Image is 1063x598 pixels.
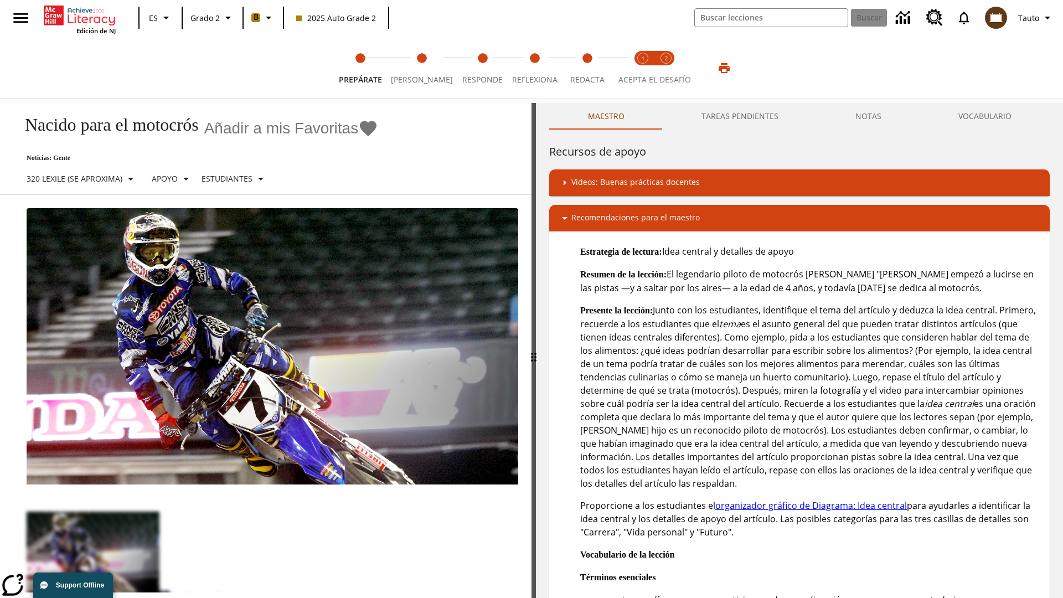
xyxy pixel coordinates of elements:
[570,74,605,85] span: Redacta
[627,38,659,99] button: Acepta el desafío lee step 1 of 2
[925,398,974,410] em: idea central
[580,573,656,582] strong: Términos esenciales
[531,103,536,598] div: Pulsa la tecla de intro o la barra espaciadora y luego presiona las flechas de derecha e izquierd...
[503,38,566,99] button: Reflexiona step 4 of 5
[650,38,682,99] button: Acepta el desafío contesta step 2 of 2
[152,173,178,184] p: Apoyo
[330,38,391,99] button: Prepárate step 1 of 5
[56,581,104,589] span: Support Offline
[695,9,848,27] input: Buscar campo
[571,212,700,225] p: Recomendaciones para el maestro
[13,115,199,135] h1: Nacido para el motocrós
[889,3,920,33] a: Centro de información
[663,103,817,130] button: TAREAS PENDIENTES
[978,3,1014,32] button: Escoja un nuevo avatar
[618,74,691,85] span: ACEPTA EL DESAFÍO
[549,169,1050,196] div: Videos: Buenas prácticas docentes
[715,499,907,512] a: organizador gráfico de Diagrama: Idea central
[27,208,518,485] img: El corredor de motocrós James Stewart vuela por los aires en su motocicleta de montaña
[204,120,359,137] span: Añadir a mis Favoritas
[950,3,978,32] a: Notificaciones
[706,58,742,78] button: Imprimir
[536,103,1063,598] div: activity
[580,270,667,279] strong: Resumen de la lección:
[580,499,1041,539] p: Proporcione a los estudiantes el para ayudarles a identificar la idea central y los detalles de a...
[549,103,1050,130] div: Instructional Panel Tabs
[453,38,512,99] button: Responde step 3 of 5
[719,318,741,330] em: tema
[580,550,675,559] strong: Vocabulario de la lección
[202,173,252,184] p: Estudiantes
[204,118,379,138] button: Añadir a mis Favoritas - Nacido para el motocrós
[44,3,116,35] div: Portada
[186,8,239,28] button: Grado: Grado 2, Elige un grado
[13,154,378,162] p: Noticias: Gente
[339,74,382,85] span: Prepárate
[549,103,663,130] button: Maestro
[462,74,503,85] span: Responde
[254,11,259,24] span: B
[147,169,197,189] button: Tipo de apoyo, Apoyo
[190,12,220,24] span: Grado 2
[549,143,1050,161] h6: Recursos de apoyo
[580,245,1041,259] p: Idea central y detalles de apoyo
[27,173,122,184] p: 320 Lexile (Se aproxima)
[197,169,272,189] button: Seleccionar estudiante
[558,38,617,99] button: Redacta step 5 of 5
[920,103,1050,130] button: VOCABULARIO
[247,8,280,28] button: Boost El color de la clase es anaranjado claro. Cambiar el color de la clase.
[665,55,668,62] text: 2
[1018,12,1039,24] span: Tauto
[149,12,158,24] span: ES
[296,12,376,24] span: 2025 Auto Grade 2
[22,169,142,189] button: Seleccione Lexile, 320 Lexile (Se aproxima)
[391,74,453,85] span: [PERSON_NAME]
[571,176,700,189] p: Videos: Buenas prácticas docentes
[580,303,1041,490] p: Junto con los estudiantes, identifique el tema del artículo y deduzca la idea central. Primero, r...
[580,267,1041,295] p: El legendario piloto de motocrós [PERSON_NAME] "[PERSON_NAME] empezó a lucirse en las pistas —y a...
[512,74,558,85] span: Reflexiona
[549,205,1050,231] div: Recomendaciones para el maestro
[920,3,950,33] a: Centro de recursos, Se abrirá en una pestaña nueva.
[382,38,462,99] button: Lee step 2 of 5
[580,247,662,256] strong: Estrategia de lectura:
[4,2,37,34] button: Abrir el menú lateral
[1014,8,1059,28] button: Perfil/Configuración
[33,573,113,598] button: Support Offline
[143,8,178,28] button: Lenguaje: ES, Selecciona un idioma
[817,103,920,130] button: NOTAS
[76,27,116,35] span: Edición de NJ
[985,7,1007,29] img: avatar image
[642,55,644,62] text: 1
[580,306,653,315] strong: Presente la lección:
